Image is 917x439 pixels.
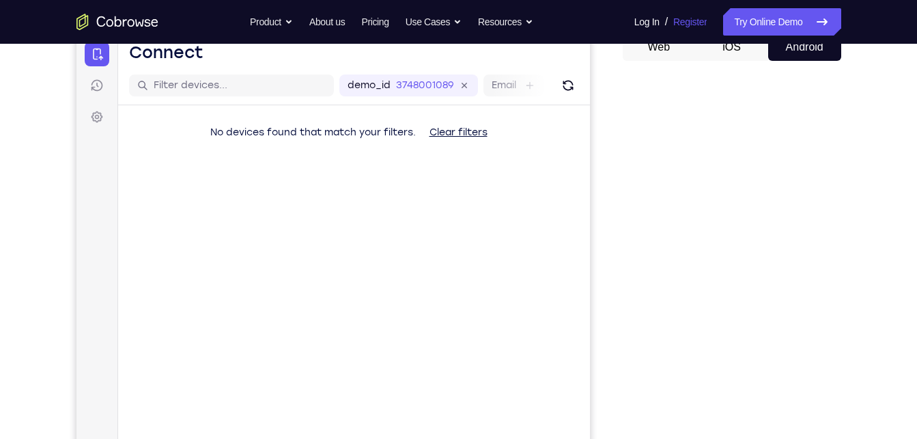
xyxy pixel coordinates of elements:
[673,8,707,36] a: Register
[76,14,158,30] a: Go to the home page
[77,45,249,59] input: Filter devices...
[250,8,293,36] button: Product
[361,8,389,36] a: Pricing
[236,412,319,439] button: 6-digit code
[309,8,345,36] a: About us
[623,34,696,61] button: Web
[768,34,841,61] button: Android
[406,8,462,36] button: Use Cases
[415,45,440,59] label: Email
[478,8,533,36] button: Resources
[695,34,768,61] button: iOS
[271,45,314,59] label: demo_id
[481,41,503,63] button: Refresh
[342,85,422,113] button: Clear filters
[723,8,841,36] a: Try Online Demo
[634,8,660,36] a: Log In
[665,14,668,30] span: /
[134,93,339,105] span: No devices found that match your filters.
